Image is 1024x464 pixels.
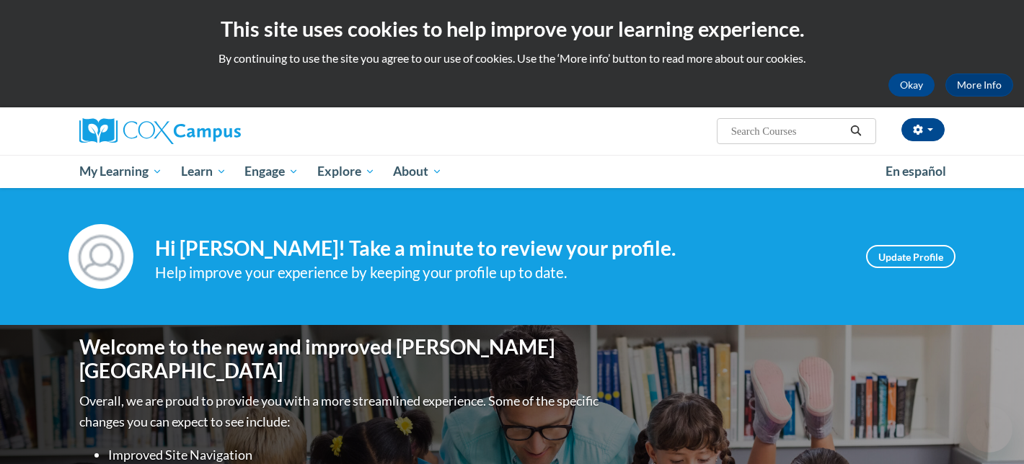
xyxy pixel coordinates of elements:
[70,155,172,188] a: My Learning
[181,163,226,180] span: Learn
[901,118,945,141] button: Account Settings
[845,122,867,140] button: Search
[244,163,299,180] span: Engage
[79,118,353,144] a: Cox Campus
[235,155,308,188] a: Engage
[876,156,955,187] a: En español
[79,391,602,432] p: Overall, we are proud to provide you with a more streamlined experience. Some of the specific cha...
[966,406,1012,452] iframe: Button to launch messaging window
[945,73,1013,97] a: More Info
[79,118,241,144] img: Cox Campus
[69,224,133,289] img: Profile Image
[888,73,935,97] button: Okay
[11,14,1013,43] h2: This site uses cookies to help improve your learning experience.
[384,155,452,188] a: About
[11,50,1013,66] p: By continuing to use the site you agree to our use of cookies. Use the ‘More info’ button to read...
[730,122,845,140] input: Search Courses
[886,164,946,179] span: En español
[866,245,955,268] a: Update Profile
[155,261,844,285] div: Help improve your experience by keeping your profile up to date.
[317,163,375,180] span: Explore
[58,155,966,188] div: Main menu
[79,163,162,180] span: My Learning
[172,155,236,188] a: Learn
[79,335,602,383] h1: Welcome to the new and improved [PERSON_NAME][GEOGRAPHIC_DATA]
[308,155,384,188] a: Explore
[155,236,844,261] h4: Hi [PERSON_NAME]! Take a minute to review your profile.
[393,163,442,180] span: About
